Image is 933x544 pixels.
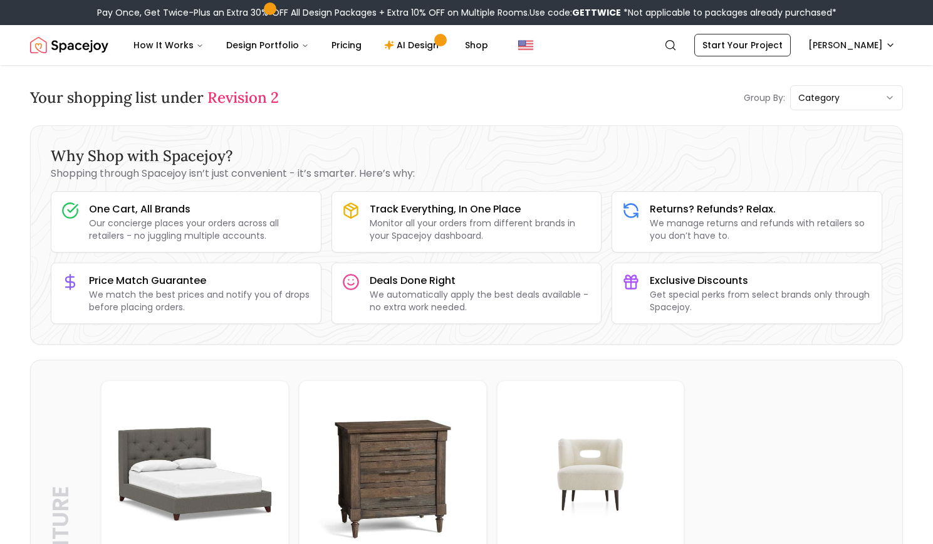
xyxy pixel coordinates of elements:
a: Start Your Project [694,34,791,56]
a: Spacejoy [30,33,108,58]
h3: One Cart, All Brands [89,202,311,217]
p: We automatically apply the best deals available - no extra work needed. [370,288,592,313]
button: How It Works [123,33,214,58]
h3: Price Match Guarantee [89,273,311,288]
button: Design Portfolio [216,33,319,58]
span: *Not applicable to packages already purchased* [621,6,837,19]
p: Monitor all your orders from different brands in your Spacejoy dashboard. [370,217,592,242]
div: Pay Once, Get Twice-Plus an Extra 30% OFF All Design Packages + Extra 10% OFF on Multiple Rooms. [97,6,837,19]
p: We match the best prices and notify you of drops before placing orders. [89,288,311,313]
p: We manage returns and refunds with retailers so you don’t have to. [650,217,872,242]
h3: Track Everything, In One Place [370,202,592,217]
p: Group By: [744,92,785,104]
p: Shopping through Spacejoy isn’t just convenient - it’s smarter. Here’s why: [51,166,882,181]
span: Use code: [529,6,621,19]
a: AI Design [374,33,452,58]
p: Our concierge places your orders across all retailers - no juggling multiple accounts. [89,217,311,242]
h3: Why Shop with Spacejoy? [51,146,882,166]
img: Spacejoy Logo [30,33,108,58]
span: Revision 2 [207,88,279,107]
button: [PERSON_NAME] [801,34,903,56]
h3: Your shopping list under [30,88,279,108]
h3: Deals Done Right [370,273,592,288]
nav: Global [30,25,903,65]
b: GETTWICE [572,6,621,19]
img: United States [518,38,533,53]
h3: Exclusive Discounts [650,273,872,288]
a: Shop [455,33,498,58]
a: Pricing [321,33,372,58]
nav: Main [123,33,498,58]
p: Get special perks from select brands only through Spacejoy. [650,288,872,313]
h3: Returns? Refunds? Relax. [650,202,872,217]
